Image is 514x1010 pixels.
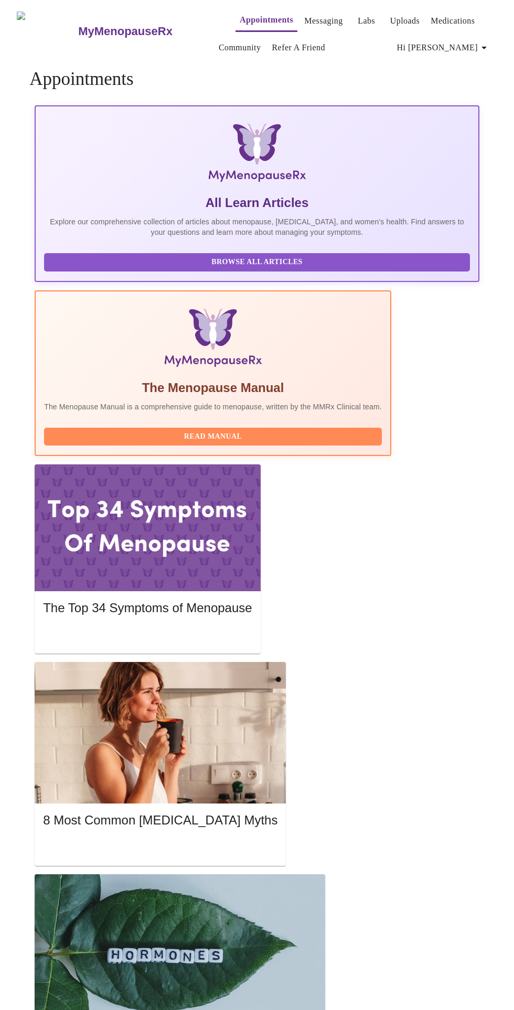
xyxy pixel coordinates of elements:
[43,838,277,856] button: Read More
[98,308,328,371] img: Menopause Manual
[44,431,384,440] a: Read Manual
[55,430,371,443] span: Read Manual
[77,13,215,50] a: MyMenopauseRx
[44,401,382,412] p: The Menopause Manual is a comprehensive guide to menopause, written by the MMRx Clinical team.
[43,630,254,639] a: Read More
[44,216,470,237] p: Explore our comprehensive collection of articles about menopause, [MEDICAL_DATA], and women's hea...
[267,37,329,58] button: Refer a Friend
[53,629,241,642] span: Read More
[431,14,475,28] a: Medications
[111,123,403,186] img: MyMenopauseRx Logo
[29,69,485,90] h4: Appointments
[43,626,252,645] button: Read More
[240,13,293,27] a: Appointments
[386,10,424,31] button: Uploads
[43,842,280,851] a: Read More
[43,812,277,829] h5: 8 Most Common [MEDICAL_DATA] Myths
[215,37,265,58] button: Community
[350,10,383,31] button: Labs
[397,40,490,55] span: Hi [PERSON_NAME]
[44,194,470,211] h5: All Learn Articles
[358,14,375,28] a: Labs
[43,600,252,616] h5: The Top 34 Symptoms of Menopause
[235,9,297,32] button: Appointments
[390,14,420,28] a: Uploads
[17,12,77,51] img: MyMenopauseRx Logo
[300,10,347,31] button: Messaging
[219,40,261,55] a: Community
[53,841,267,854] span: Read More
[44,257,473,266] a: Browse All Articles
[55,256,459,269] span: Browse All Articles
[44,379,382,396] h5: The Menopause Manual
[78,25,173,38] h3: MyMenopauseRx
[426,10,479,31] button: Medications
[44,428,382,446] button: Read Manual
[304,14,342,28] a: Messaging
[272,40,325,55] a: Refer a Friend
[393,37,495,58] button: Hi [PERSON_NAME]
[44,253,470,271] button: Browse All Articles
